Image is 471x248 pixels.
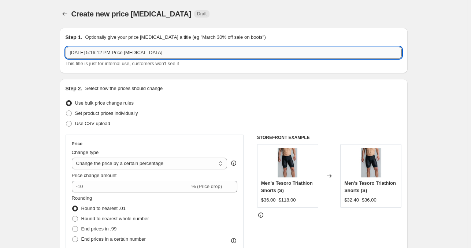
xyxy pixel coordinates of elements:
div: $36.00 [261,196,276,204]
img: TesoroTriShorts1_80x.jpg [356,148,386,177]
span: Use bulk price change rules [75,100,134,106]
input: -15 [72,181,190,192]
span: Price change amount [72,173,117,178]
input: 30% off holiday sale [66,47,402,59]
strike: $36.00 [362,196,377,204]
span: Use CSV upload [75,121,110,126]
span: Round to nearest .01 [81,206,126,211]
h2: Step 2. [66,85,82,92]
h2: Step 1. [66,34,82,41]
button: Price change jobs [60,9,70,19]
span: End prices in .99 [81,226,117,232]
span: Men's Tesoro Triathlon Shorts (S) [344,180,396,193]
span: End prices in a certain number [81,236,146,242]
p: Optionally give your price [MEDICAL_DATA] a title (eg "March 30% off sale on boots") [85,34,266,41]
div: $32.40 [344,196,359,204]
h6: STOREFRONT EXAMPLE [257,135,402,140]
span: Create new price [MEDICAL_DATA] [71,10,192,18]
span: Men's Tesoro Triathlon Shorts (S) [261,180,313,193]
span: This title is just for internal use, customers won't see it [66,61,179,66]
span: Change type [72,150,99,155]
h3: Price [72,141,82,147]
img: TesoroTriShorts1_80x.jpg [273,148,302,177]
span: Set product prices individually [75,110,138,116]
span: Round to nearest whole number [81,216,149,221]
div: help [230,159,237,167]
span: % (Price drop) [192,184,222,189]
strike: $118.00 [279,196,296,204]
span: Rounding [72,195,92,201]
span: Draft [197,11,207,17]
p: Select how the prices should change [85,85,163,92]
